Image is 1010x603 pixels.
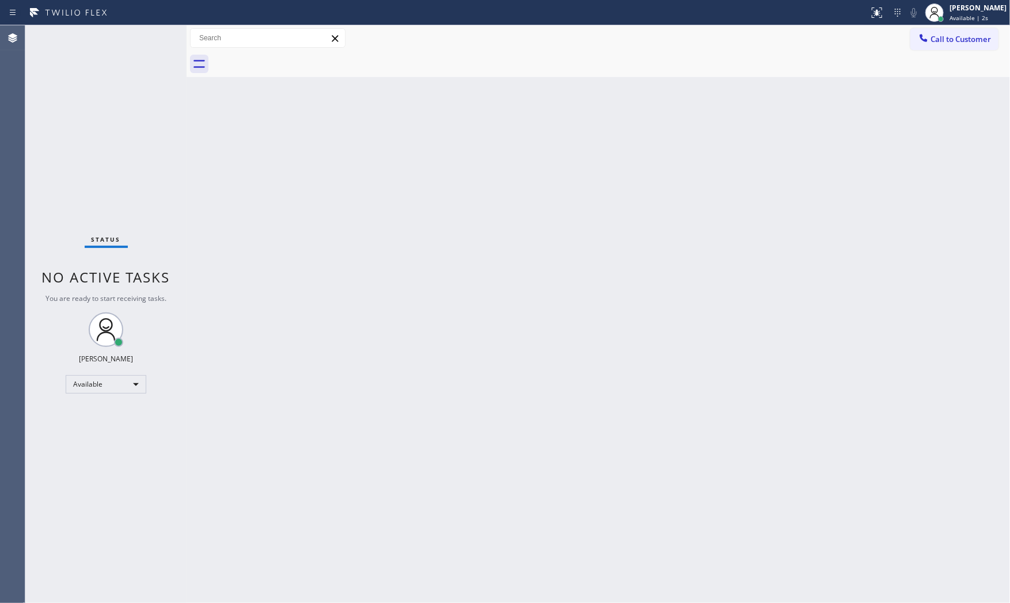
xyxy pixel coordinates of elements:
div: [PERSON_NAME] [950,3,1007,13]
div: Available [66,375,146,394]
span: No active tasks [42,268,170,287]
button: Mute [906,5,922,21]
input: Search [191,29,345,47]
span: Call to Customer [931,34,991,44]
button: Call to Customer [910,28,998,50]
span: You are ready to start receiving tasks. [45,293,166,303]
span: Status [92,235,121,243]
span: Available | 2s [950,14,988,22]
div: [PERSON_NAME] [79,354,133,364]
